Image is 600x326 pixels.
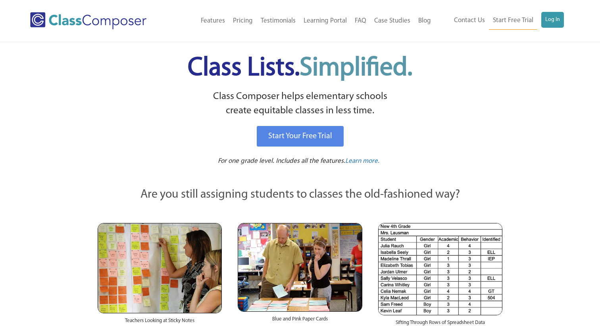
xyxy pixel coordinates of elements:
img: Blue and Pink Paper Cards [238,223,362,311]
p: Are you still assigning students to classes the old-fashioned way? [98,186,502,204]
a: Log In [541,12,564,28]
img: Teachers Looking at Sticky Notes [98,223,222,313]
a: Start Your Free Trial [257,126,344,147]
span: Learn more. [345,158,379,164]
a: FAQ [351,12,370,30]
a: Learn more. [345,156,379,166]
span: Simplified. [300,55,412,81]
a: Contact Us [450,12,489,29]
a: Features [197,12,229,30]
p: Class Composer helps elementary schools create equitable classes in less time. [96,90,504,118]
span: For one grade level. Includes all the features. [218,158,345,164]
a: Blog [414,12,435,30]
img: Spreadsheets [378,223,502,315]
img: Class Composer [30,12,146,29]
a: Case Studies [370,12,414,30]
a: Pricing [229,12,257,30]
span: Start Your Free Trial [268,132,332,140]
a: Start Free Trial [489,12,537,30]
nav: Header Menu [171,12,435,30]
a: Testimonials [257,12,300,30]
nav: Header Menu [435,12,564,30]
a: Learning Portal [300,12,351,30]
span: Class Lists. [188,55,412,81]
